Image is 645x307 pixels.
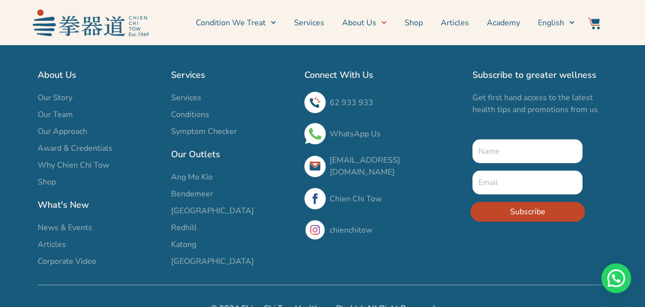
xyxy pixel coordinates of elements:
[538,17,564,29] span: English
[171,109,294,121] a: Conditions
[472,139,583,229] form: New Form
[38,92,72,104] span: Our Story
[487,10,520,35] a: Academy
[171,68,294,82] h2: Services
[38,255,96,267] span: Corporate Video
[38,255,161,267] a: Corporate Video
[472,68,608,82] h2: Subscribe to greater wellness
[171,92,294,104] a: Services
[330,193,382,204] a: Chien Chi Tow
[196,10,276,35] a: Condition We Treat
[538,10,575,35] a: English
[510,206,545,218] span: Subscribe
[171,125,294,137] a: Symptom Checker
[154,10,575,35] nav: Menu
[171,205,294,217] a: [GEOGRAPHIC_DATA]
[330,155,400,178] a: [EMAIL_ADDRESS][DOMAIN_NAME]
[171,171,213,183] span: Ang Mo Kio
[405,10,423,35] a: Shop
[171,92,201,104] span: Services
[171,205,254,217] span: [GEOGRAPHIC_DATA]
[38,68,161,82] h2: About Us
[171,239,294,250] a: Katong
[38,125,87,137] span: Our Approach
[38,92,161,104] a: Our Story
[171,255,294,267] a: [GEOGRAPHIC_DATA]
[171,255,254,267] span: [GEOGRAPHIC_DATA]
[38,198,161,212] h2: What's New
[171,109,209,121] span: Conditions
[171,239,196,250] span: Katong
[330,97,373,108] a: 62 933 933
[171,125,237,137] span: Symptom Checker
[171,222,294,234] a: Redhill
[38,159,109,171] span: Why Chien Chi Tow
[472,92,608,116] p: Get first hand access to the latest health tips and promotions from us
[304,68,463,82] h2: Connect With Us
[171,171,294,183] a: Ang Mo Kio
[171,222,197,234] span: Redhill
[38,239,161,250] a: Articles
[38,239,66,250] span: Articles
[441,10,469,35] a: Articles
[330,128,381,139] a: WhatsApp Us
[470,202,585,222] button: Subscribe
[38,222,161,234] a: News & Events
[38,176,161,188] a: Shop
[171,147,294,161] h2: Our Outlets
[38,109,73,121] span: Our Team
[38,159,161,171] a: Why Chien Chi Tow
[38,142,161,154] a: Award & Credentials
[38,142,113,154] span: Award & Credentials
[342,10,387,35] a: About Us
[472,171,583,194] input: Email
[38,176,56,188] span: Shop
[171,188,213,200] span: Bendemeer
[38,222,92,234] span: News & Events
[472,139,583,163] input: Name
[330,225,372,236] a: chienchitow
[38,125,161,137] a: Our Approach
[171,188,294,200] a: Bendemeer
[38,109,161,121] a: Our Team
[588,17,600,29] img: Website Icon-03
[294,10,324,35] a: Services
